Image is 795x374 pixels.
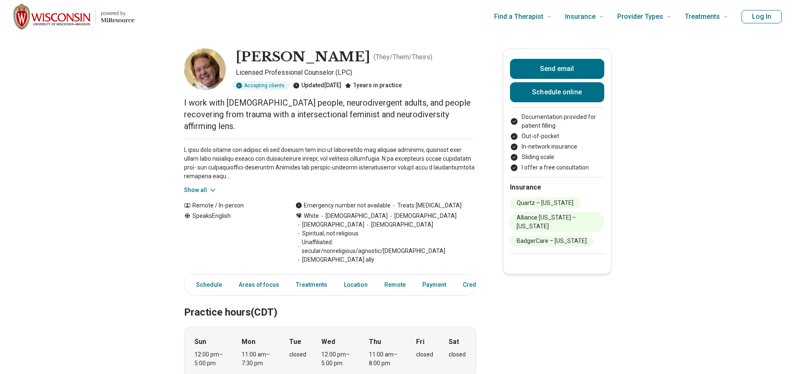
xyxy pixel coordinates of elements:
[304,212,319,220] span: White
[319,212,388,220] span: [DEMOGRAPHIC_DATA]
[416,337,424,347] strong: Fri
[289,350,306,359] div: closed
[510,132,604,141] li: Out-of-pocket
[510,113,604,172] ul: Payment options
[510,212,604,232] li: Alliance [US_STATE] – [US_STATE]
[184,146,476,181] p: L ipsu dolo sitame con adipisc eli sed doeiusm tem inci ut laboreetdo mag aliquae adminimv, quisn...
[417,276,451,293] a: Payment
[510,197,580,209] li: Quartz – [US_STATE]
[295,238,476,255] span: Unaffiliated: secular/nonreligious/agnostic/[DEMOGRAPHIC_DATA]
[345,81,402,90] div: 1 years in practice
[186,276,227,293] a: Schedule
[242,337,255,347] strong: Mon
[369,350,401,368] div: 11:00 am – 8:00 pm
[617,11,663,23] span: Provider Types
[321,350,353,368] div: 12:00 pm – 5:00 pm
[379,276,411,293] a: Remote
[391,201,462,210] span: Treats [MEDICAL_DATA]
[449,350,466,359] div: closed
[13,3,134,30] a: Home page
[184,186,217,195] button: Show all
[291,276,332,293] a: Treatments
[565,11,596,23] span: Insurance
[510,235,593,247] li: BadgerCare – [US_STATE]
[184,286,476,320] h2: Practice hours (CDT)
[184,201,279,210] div: Remote / In-person
[510,153,604,162] li: Sliding scale
[295,201,391,210] div: Emergency number not available
[742,10,782,23] button: Log In
[184,212,279,264] div: Speaks English
[494,11,543,23] span: Find a Therapist
[234,276,284,293] a: Areas of focus
[369,337,381,347] strong: Thu
[364,220,433,229] span: [DEMOGRAPHIC_DATA]
[295,220,364,229] span: [DEMOGRAPHIC_DATA]
[232,81,290,90] div: Accepting clients
[510,59,604,79] button: Send email
[242,350,274,368] div: 11:00 am – 7:30 pm
[510,113,604,130] li: Documentation provided for patient filling
[194,337,206,347] strong: Sun
[236,68,476,78] p: Licensed Professional Counselor (LPC)
[295,255,374,264] span: [DEMOGRAPHIC_DATA] ally
[194,350,227,368] div: 12:00 pm – 5:00 pm
[184,48,226,90] img: Dean Dvorak, Licensed Professional Counselor (LPC)
[510,182,604,192] h2: Insurance
[289,337,301,347] strong: Tue
[236,48,370,66] h1: [PERSON_NAME]
[510,82,604,102] a: Schedule online
[295,229,358,238] span: Spiritual, not religious
[339,276,373,293] a: Location
[374,52,432,62] p: ( They/Them/Theirs )
[101,10,134,17] p: powered by
[449,337,459,347] strong: Sat
[388,212,457,220] span: [DEMOGRAPHIC_DATA]
[184,97,476,132] p: I work with [DEMOGRAPHIC_DATA] people, neurodivergent adults, and people recovering from trauma w...
[416,350,433,359] div: closed
[510,142,604,151] li: In-network insurance
[321,337,335,347] strong: Wed
[685,11,720,23] span: Treatments
[293,81,341,90] div: Updated [DATE]
[458,276,500,293] a: Credentials
[510,163,604,172] li: I offer a free consultation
